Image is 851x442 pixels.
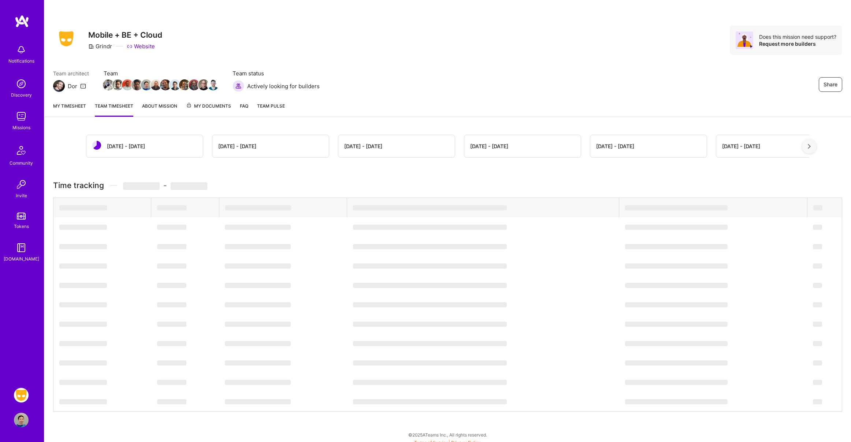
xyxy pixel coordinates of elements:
[88,44,94,49] i: icon CompanyGray
[150,79,161,90] img: Team Member Avatar
[88,30,162,40] h3: Mobile + BE + Cloud
[813,380,822,385] span: ‌
[53,181,842,190] h3: Time tracking
[596,142,634,150] div: [DATE] - [DATE]
[625,380,728,385] span: ‌
[813,205,822,210] span: ‌
[233,70,320,77] span: Team status
[218,142,256,150] div: [DATE] - [DATE]
[88,42,112,50] div: Grindr
[16,192,27,199] div: Invite
[353,225,507,230] span: ‌
[225,380,291,385] span: ‌
[353,380,507,385] span: ‌
[59,380,107,385] span: ‌
[344,142,382,150] div: [DATE] - [DATE]
[59,399,107,404] span: ‌
[113,79,123,91] a: Team Member Avatar
[157,205,186,210] span: ‌
[123,181,207,190] span: -
[157,263,186,269] span: ‌
[353,244,507,249] span: ‌
[14,388,29,402] img: Grindr: Mobile + BE + Cloud
[15,15,29,28] img: logo
[14,413,29,427] img: User Avatar
[157,244,186,249] span: ‌
[813,225,822,230] span: ‌
[225,399,291,404] span: ‌
[247,82,320,90] span: Actively looking for builders
[11,91,32,99] div: Discovery
[759,33,836,40] div: Does this mission need support?
[132,79,142,91] a: Team Member Avatar
[722,142,760,150] div: [DATE] - [DATE]
[157,322,186,327] span: ‌
[186,102,231,117] a: My Documents
[141,79,152,90] img: Team Member Avatar
[208,79,219,90] img: Team Member Avatar
[813,302,822,307] span: ‌
[179,79,190,90] img: Team Member Avatar
[759,40,836,47] div: Request more builders
[157,302,186,307] span: ‌
[4,255,39,263] div: [DOMAIN_NAME]
[53,80,65,92] img: Team Architect
[625,399,728,404] span: ‌
[353,263,507,269] span: ‌
[189,79,199,91] a: Team Member Avatar
[625,360,728,366] span: ‌
[104,70,218,77] span: Team
[92,141,101,150] img: status icon
[14,109,29,124] img: teamwork
[157,283,186,288] span: ‌
[14,76,29,91] img: discovery
[353,302,507,307] span: ‌
[824,81,837,88] span: Share
[122,79,133,90] img: Team Member Avatar
[170,79,181,90] img: Team Member Avatar
[225,360,291,366] span: ‌
[225,283,291,288] span: ‌
[240,102,248,117] a: FAQ
[123,79,132,91] a: Team Member Avatar
[14,177,29,192] img: Invite
[59,263,107,269] span: ‌
[171,182,207,190] span: ‌
[123,182,160,190] span: ‌
[353,399,507,404] span: ‌
[59,302,107,307] span: ‌
[160,79,171,90] img: Team Member Avatar
[95,102,133,117] a: Team timesheet
[157,360,186,366] span: ‌
[625,205,728,210] span: ‌
[59,283,107,288] span: ‌
[813,244,822,249] span: ‌
[80,83,86,89] i: icon Mail
[208,79,218,91] a: Team Member Avatar
[12,124,30,131] div: Missions
[353,205,507,210] span: ‌
[225,225,291,230] span: ‌
[53,70,89,77] span: Team architect
[127,42,155,50] a: Website
[189,79,200,90] img: Team Member Avatar
[819,77,842,92] button: Share
[59,341,107,346] span: ‌
[142,79,151,91] a: Team Member Avatar
[17,213,26,220] img: tokens
[736,31,753,49] img: Avatar
[813,399,822,404] span: ‌
[353,360,507,366] span: ‌
[225,322,291,327] span: ‌
[12,388,30,402] a: Grindr: Mobile + BE + Cloud
[14,240,29,255] img: guide book
[625,322,728,327] span: ‌
[59,322,107,327] span: ‌
[10,159,33,167] div: Community
[625,302,728,307] span: ‌
[625,244,728,249] span: ‌
[625,283,728,288] span: ‌
[813,283,822,288] span: ‌
[59,360,107,366] span: ‌
[470,142,508,150] div: [DATE] - [DATE]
